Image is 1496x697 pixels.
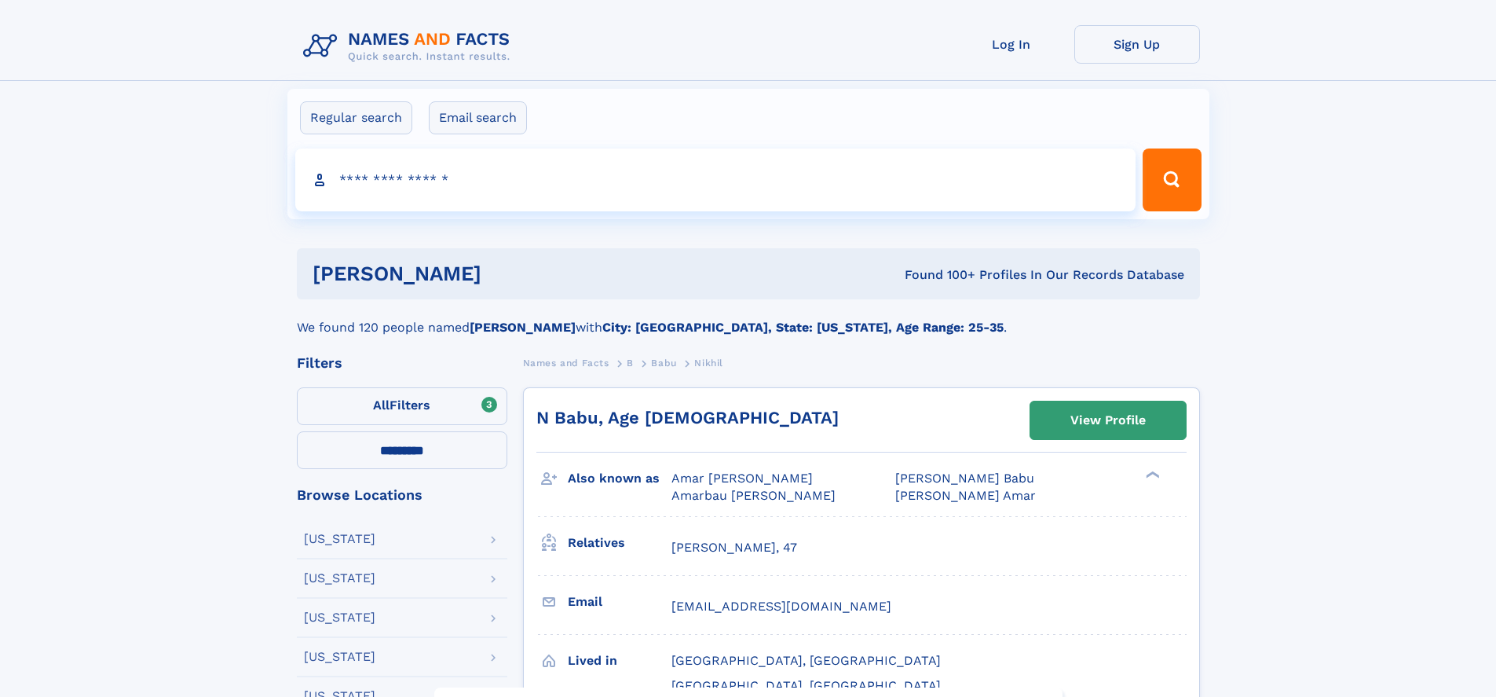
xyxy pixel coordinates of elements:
[1074,25,1200,64] a: Sign Up
[429,101,527,134] label: Email search
[297,25,523,68] img: Logo Names and Facts
[313,264,693,284] h1: [PERSON_NAME]
[671,653,941,668] span: [GEOGRAPHIC_DATA], [GEOGRAPHIC_DATA]
[651,358,676,369] span: Babu
[895,488,1036,503] span: [PERSON_NAME] Amar
[470,320,576,335] b: [PERSON_NAME]
[1030,402,1186,439] a: View Profile
[949,25,1074,64] a: Log In
[693,266,1184,284] div: Found 100+ Profiles In Our Records Database
[671,678,941,693] span: [GEOGRAPHIC_DATA], [GEOGRAPHIC_DATA]
[297,387,507,425] label: Filters
[304,651,375,663] div: [US_STATE]
[568,647,671,674] h3: Lived in
[536,408,839,427] a: N Babu, Age [DEMOGRAPHIC_DATA]
[568,465,671,492] h3: Also known as
[568,589,671,615] h3: Email
[602,320,1004,335] b: City: [GEOGRAPHIC_DATA], State: [US_STATE], Age Range: 25-35
[304,533,375,545] div: [US_STATE]
[297,356,507,370] div: Filters
[568,530,671,556] h3: Relatives
[895,471,1034,486] span: [PERSON_NAME] Babu
[1070,402,1146,438] div: View Profile
[671,471,813,486] span: Amar [PERSON_NAME]
[297,488,507,502] div: Browse Locations
[651,353,676,372] a: Babu
[1143,149,1201,211] button: Search Button
[523,353,609,372] a: Names and Facts
[304,611,375,624] div: [US_STATE]
[297,299,1200,337] div: We found 120 people named with .
[694,358,723,369] span: Nikhil
[1142,470,1161,480] div: ❯
[671,599,891,614] span: [EMAIL_ADDRESS][DOMAIN_NAME]
[373,398,390,413] span: All
[671,539,797,556] a: [PERSON_NAME], 47
[671,488,836,503] span: Amarbau [PERSON_NAME]
[295,149,1136,211] input: search input
[300,101,412,134] label: Regular search
[627,353,634,372] a: B
[304,572,375,585] div: [US_STATE]
[627,358,634,369] span: B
